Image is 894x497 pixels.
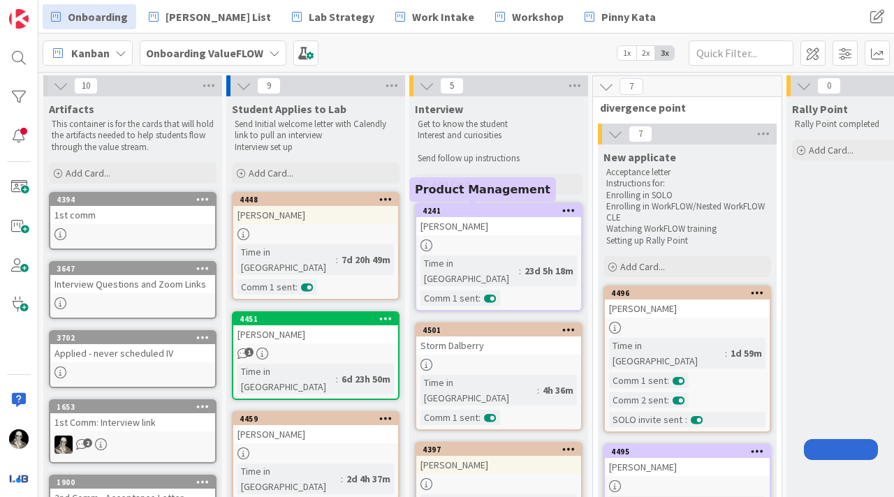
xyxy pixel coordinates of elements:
[295,279,298,295] span: :
[817,77,841,94] span: 0
[620,78,643,95] span: 7
[420,410,478,425] div: Comm 1 sent
[49,261,217,319] a: 3647Interview Questions and Zoom Links
[336,371,338,387] span: :
[233,193,398,206] div: 4448
[57,195,215,205] div: 4394
[140,4,279,29] a: [PERSON_NAME] List
[52,119,214,153] p: This container is for the cards that will hold the artifacts needed to help students flow through...
[66,167,110,179] span: Add Card...
[725,346,727,361] span: :
[49,192,217,250] a: 43941st comm
[233,313,398,325] div: 4451
[50,344,215,362] div: Applied - never scheduled IV
[418,153,580,164] p: Send follow up instructions
[605,287,770,299] div: 4496
[605,287,770,318] div: 4496[PERSON_NAME]
[50,401,215,413] div: 1653
[50,413,215,431] div: 1st Comm: Interview link
[50,262,215,275] div: 3647
[423,325,581,335] div: 4501
[71,45,110,61] span: Kanban
[416,443,581,474] div: 4397[PERSON_NAME]
[57,402,215,412] div: 1653
[50,193,215,206] div: 4394
[611,288,770,298] div: 4496
[667,392,669,408] span: :
[232,192,400,300] a: 4448[PERSON_NAME]Time in [GEOGRAPHIC_DATA]:7d 20h 49mComm 1 sent:
[537,383,539,398] span: :
[416,456,581,474] div: [PERSON_NAME]
[50,193,215,224] div: 43941st comm
[416,217,581,235] div: [PERSON_NAME]
[440,77,464,94] span: 5
[343,471,394,487] div: 2d 4h 37m
[49,330,217,388] a: 3702Applied - never scheduled IV
[420,255,519,286] div: Time in [GEOGRAPHIC_DATA]
[620,260,665,273] span: Add Card...
[423,206,581,216] div: 4241
[244,348,254,357] span: 1
[420,375,537,406] div: Time in [GEOGRAPHIC_DATA]
[512,8,564,25] span: Workshop
[689,40,793,66] input: Quick Filter...
[609,392,667,408] div: Comm 2 sent
[57,264,215,274] div: 3647
[416,443,581,456] div: 4397
[43,4,136,29] a: Onboarding
[49,102,94,116] span: Artifacts
[50,262,215,293] div: 3647Interview Questions and Zoom Links
[792,102,848,116] span: Rally Point
[338,252,394,267] div: 7d 20h 49m
[249,167,293,179] span: Add Card...
[606,178,768,189] p: Instructions for:
[9,429,29,449] img: WS
[416,205,581,235] div: 4241[PERSON_NAME]
[50,436,215,454] div: WS
[50,332,215,344] div: 3702
[416,205,581,217] div: 4241
[74,77,98,94] span: 10
[50,476,215,489] div: 1900
[606,201,768,224] p: Enrolling in WorkFLOW/Nested WorkFLOW CLE
[576,4,664,29] a: Pinny Kata
[341,471,343,487] span: :
[240,414,398,424] div: 4459
[232,311,400,400] a: 4451[PERSON_NAME]Time in [GEOGRAPHIC_DATA]:6d 23h 50m
[57,477,215,487] div: 1900
[415,203,582,311] a: 4241[PERSON_NAME]Time in [GEOGRAPHIC_DATA]:23d 5h 18mComm 1 sent:
[233,325,398,343] div: [PERSON_NAME]
[478,290,481,306] span: :
[233,425,398,443] div: [PERSON_NAME]
[605,445,770,476] div: 4495[PERSON_NAME]
[636,46,655,60] span: 2x
[233,413,398,425] div: 4459
[606,190,768,201] p: Enrolling in SOLO
[521,263,577,279] div: 23d 5h 18m
[603,150,676,164] span: New applicate
[50,206,215,224] div: 1st comm
[237,463,341,494] div: Time in [GEOGRAPHIC_DATA]
[539,383,577,398] div: 4h 36m
[416,336,581,355] div: Storm Dalberry
[611,447,770,457] div: 4495
[240,195,398,205] div: 4448
[415,183,550,196] h5: Product Management
[50,401,215,431] div: 16531st Comm: Interview link
[9,9,29,29] img: Visit kanbanzone.com
[655,46,674,60] span: 3x
[237,279,295,295] div: Comm 1 sent
[338,371,394,387] div: 6d 23h 50m
[727,346,765,361] div: 1d 59m
[605,299,770,318] div: [PERSON_NAME]
[309,8,374,25] span: Lab Strategy
[478,410,481,425] span: :
[233,313,398,343] div: 4451[PERSON_NAME]
[629,126,652,142] span: 7
[257,77,281,94] span: 9
[387,4,483,29] a: Work Intake
[233,193,398,224] div: 4448[PERSON_NAME]
[412,8,474,25] span: Work Intake
[606,167,768,178] p: Acceptance letter
[418,119,580,130] p: Get to know the student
